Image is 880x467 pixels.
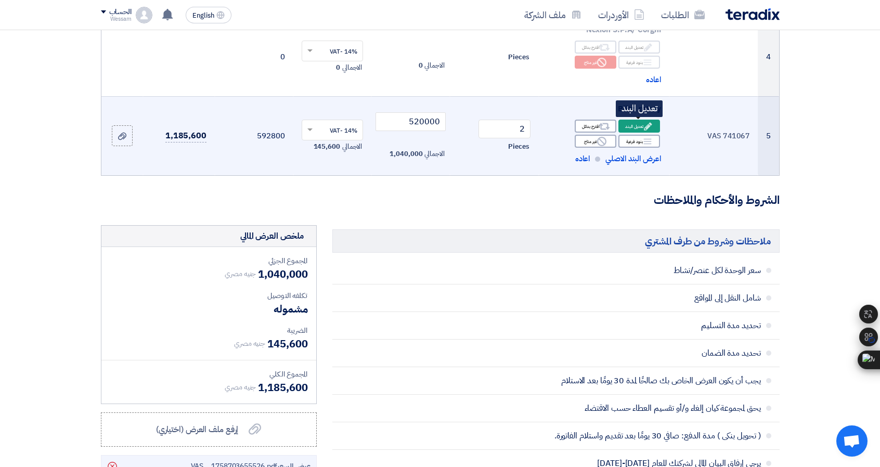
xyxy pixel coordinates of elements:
input: أدخل سعر الوحدة [376,112,446,131]
div: Wessam [101,16,132,22]
span: 1,185,600 [258,380,307,395]
span: English [192,12,214,19]
div: غير متاح [575,135,616,148]
span: يحق لمجموعة كيان إلغاء و/أو تقسيم العطاء حسب الاقتضاء [419,403,761,413]
ng-select: VAT [302,41,364,61]
span: 0 [419,60,423,71]
span: الاجمالي [424,149,444,159]
span: Pieces [508,52,529,62]
div: بنود فرعية [618,56,660,69]
span: 1,185,600 [165,129,206,142]
span: 1,040,000 [258,266,307,282]
span: إرفع ملف العرض (اختياري) [156,423,239,436]
div: المجموع الجزئي [110,255,308,266]
div: ملخص العرض المالي [240,230,304,242]
div: تعديل البند [618,41,660,54]
div: اقترح بدائل [575,41,616,54]
td: 592800 [215,96,293,175]
a: الأوردرات [590,3,653,27]
span: جنيه مصري [234,338,265,349]
span: سعر الوحدة لكل عنصر/نشاط [419,265,761,276]
span: 1,040,000 [390,149,422,159]
td: 5 [758,96,779,175]
span: Nexion S.P.A/ Corghi [586,24,661,35]
div: اقترح بدائل [575,120,616,133]
img: Teradix logo [726,8,780,20]
td: VAS 741067 [669,96,758,175]
span: Pieces [508,141,529,152]
td: 0 [215,17,293,96]
input: RFQ_STEP1.ITEMS.2.AMOUNT_TITLE [478,120,530,138]
span: اعاده [646,74,661,86]
td: 4 [758,17,779,96]
span: اعاده [575,153,590,165]
span: جنيه مصري [225,382,256,393]
span: اعرض البند الاصلي [605,153,661,165]
span: جنيه مصري [225,268,256,279]
div: تعديل البند [618,120,660,133]
div: تعديل البند [616,100,663,117]
div: بنود فرعية [618,135,660,148]
span: 145,600 [314,141,340,152]
span: 145,600 [267,336,307,352]
span: مشموله [274,301,307,317]
button: English [186,7,231,23]
div: تكلفه التوصيل [110,290,308,301]
span: الاجمالي [342,141,362,152]
ng-select: VAT [302,120,364,140]
div: غير متاح [575,56,616,69]
span: الاجمالي [342,62,362,73]
div: Open chat [836,425,868,457]
span: ( تحويل بنكى ) مدة الدفع: صافي 30 يومًا بعد تقديم واستلام الفاتورة. [419,431,761,441]
span: تحديد مدة الضمان [419,348,761,358]
span: 0 [336,62,340,73]
h5: ملاحظات وشروط من طرف المشتري [332,229,780,253]
div: Biltz rotary [547,103,661,115]
div: الحساب [109,8,132,17]
img: profile_test.png [136,7,152,23]
div: المجموع الكلي [110,369,308,380]
a: الطلبات [653,3,713,27]
h3: الشروط والأحكام والملاحظات [101,192,780,209]
span: الاجمالي [424,60,444,71]
span: يجب أن يكون العرض الخاص بك صالحًا لمدة 30 يومًا بعد الاستلام [419,375,761,386]
div: الضريبة [110,325,308,336]
a: ملف الشركة [516,3,590,27]
span: تحديد مدة التسليم [419,320,761,331]
span: شامل النقل إلى المواقع [419,293,761,303]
